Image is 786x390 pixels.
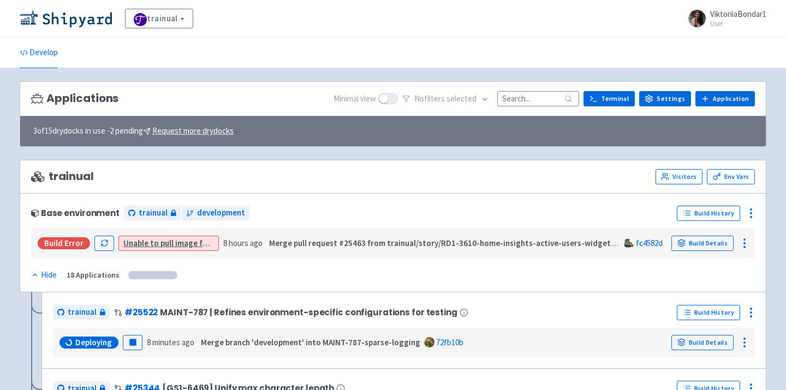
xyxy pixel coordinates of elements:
[710,9,766,19] span: ViktoriiaBondar1
[124,307,158,318] a: #25522
[31,269,58,281] button: Hide
[123,238,225,248] a: Unable to pull image for app
[414,93,477,105] span: No filter s
[446,93,477,104] span: selected
[139,207,168,219] span: trainual
[31,269,57,281] div: Hide
[160,308,457,317] span: MAINT-787 | Refines environment-specific configurations for testing
[677,305,740,320] a: Build History
[583,91,635,106] a: Terminal
[125,9,193,28] a: trainual
[38,237,90,249] div: Build Error
[269,238,669,248] strong: Merge pull request #25463 from trainual/story/RD1-3610-home-insights-active-users-widget-loading-...
[497,91,579,106] input: Search...
[639,91,691,106] a: Settings
[201,337,420,347] strong: Merge branch 'development' into MAINT-787-sparse-logging
[152,125,234,136] u: Request more drydocks
[20,10,112,27] img: Shipyard logo
[68,306,97,319] span: trainual
[67,269,120,281] div: 18 Applications
[710,20,766,27] small: User
[20,38,58,68] a: Develop
[197,207,245,219] span: development
[677,206,740,221] a: Build History
[33,125,234,137] span: 3 of 15 drydocks in use - 2 pending
[223,238,263,248] time: 8 hours ago
[31,92,118,105] h3: Applications
[182,206,249,220] a: development
[436,337,463,347] a: 72fb10b
[147,337,194,347] time: 8 minutes ago
[31,208,120,218] div: Base environment
[695,91,755,106] a: Application
[75,337,112,348] span: Deploying
[636,238,663,248] a: fc4582d
[707,169,755,184] a: Env Vars
[123,335,142,350] button: Pause
[334,93,376,105] span: Minimal view
[671,236,734,251] a: Build Details
[682,10,766,27] a: ViktoriiaBondar1 User
[671,335,734,350] a: Build Details
[656,169,702,184] a: Visitors
[124,206,181,220] a: trainual
[53,305,110,320] a: trainual
[31,170,94,183] span: trainual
